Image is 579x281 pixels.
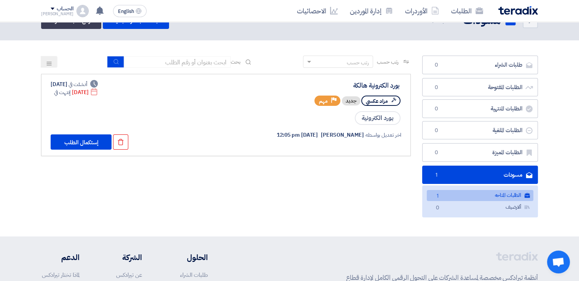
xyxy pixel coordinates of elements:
[445,2,489,20] a: الطلبات
[422,121,538,140] a: الطلبات الملغية0
[432,84,441,91] span: 0
[57,6,73,12] div: الحساب
[427,190,533,201] a: الطلبات المتاحه
[422,166,538,184] a: مسودات1
[422,56,538,74] a: طلبات الشراء0
[547,251,570,273] a: Open chat
[69,80,87,88] span: أنشئت في
[422,99,538,118] a: الطلبات المنتهية0
[42,271,80,279] a: لماذا تختار تيرادكس
[355,111,400,125] span: بورد الكترونية
[432,171,441,179] span: 1
[51,134,112,150] button: إستكمال الطلب
[51,80,98,88] div: [DATE]
[432,61,441,69] span: 0
[54,88,70,96] span: إنتهت في
[53,88,89,96] span: [DATE]
[347,59,369,67] div: رتب حسب
[319,97,328,105] span: مهم
[498,6,538,15] img: Teradix logo
[118,9,134,14] span: English
[399,2,445,20] a: الأوردرات
[116,271,142,279] a: عن تيرادكس
[463,13,501,28] h2: مسودات
[41,12,73,16] div: [PERSON_NAME]
[377,58,399,66] span: رتب حسب
[432,149,441,156] span: 0
[422,78,538,97] a: الطلبات المفتوحة0
[432,127,441,134] span: 0
[165,252,208,263] li: الحلول
[277,131,318,139] span: [DATE] 12:05 pm
[77,5,89,17] img: profile_test.png
[321,131,364,139] span: [PERSON_NAME]
[452,16,456,25] span: 1
[365,131,401,139] span: اخر تعديل بواسطه
[342,96,360,105] div: جديد
[433,204,442,212] span: 0
[102,252,142,263] li: الشركة
[247,82,400,89] div: بورد الكترونية هالكة
[433,192,442,200] span: 1
[124,56,231,68] input: ابحث بعنوان أو رقم الطلب
[422,143,538,162] a: الطلبات المميزة0
[180,271,208,279] a: طلبات الشراء
[291,2,344,20] a: الاحصائيات
[344,2,399,20] a: إدارة الموردين
[113,5,147,17] button: English
[231,58,241,66] span: بحث
[432,105,441,113] span: 0
[427,202,533,213] a: ألارضيف
[366,97,388,105] span: مزاد عكسي
[41,252,80,263] li: الدعم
